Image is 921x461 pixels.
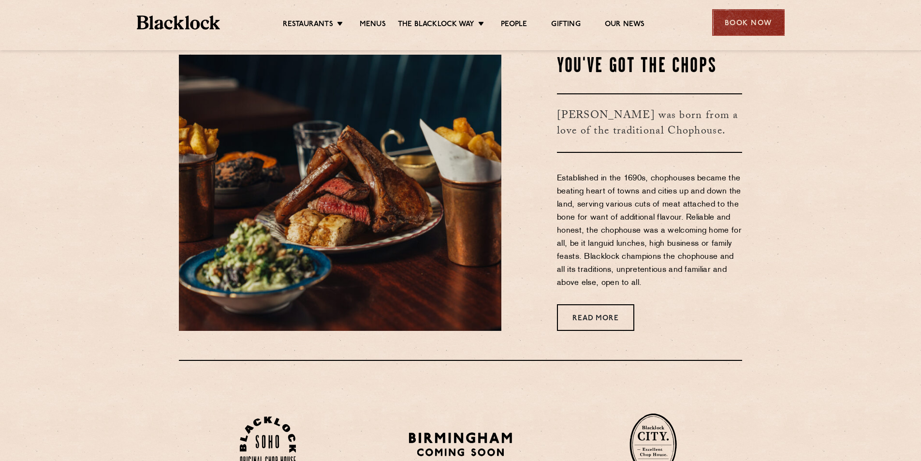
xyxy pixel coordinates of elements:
[360,20,386,30] a: Menus
[407,429,514,460] img: BIRMINGHAM-P22_-e1747915156957.png
[501,20,527,30] a: People
[557,304,634,331] a: Read More
[283,20,333,30] a: Restaurants
[137,15,220,30] img: BL_Textured_Logo-footer-cropped.svg
[712,9,785,36] div: Book Now
[557,172,742,290] p: Established in the 1690s, chophouses became the beating heart of towns and cities up and down the...
[551,20,580,30] a: Gifting
[605,20,645,30] a: Our News
[557,93,742,153] h3: [PERSON_NAME] was born from a love of the traditional Chophouse.
[398,20,474,30] a: The Blacklock Way
[557,55,742,79] h2: You've Got The Chops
